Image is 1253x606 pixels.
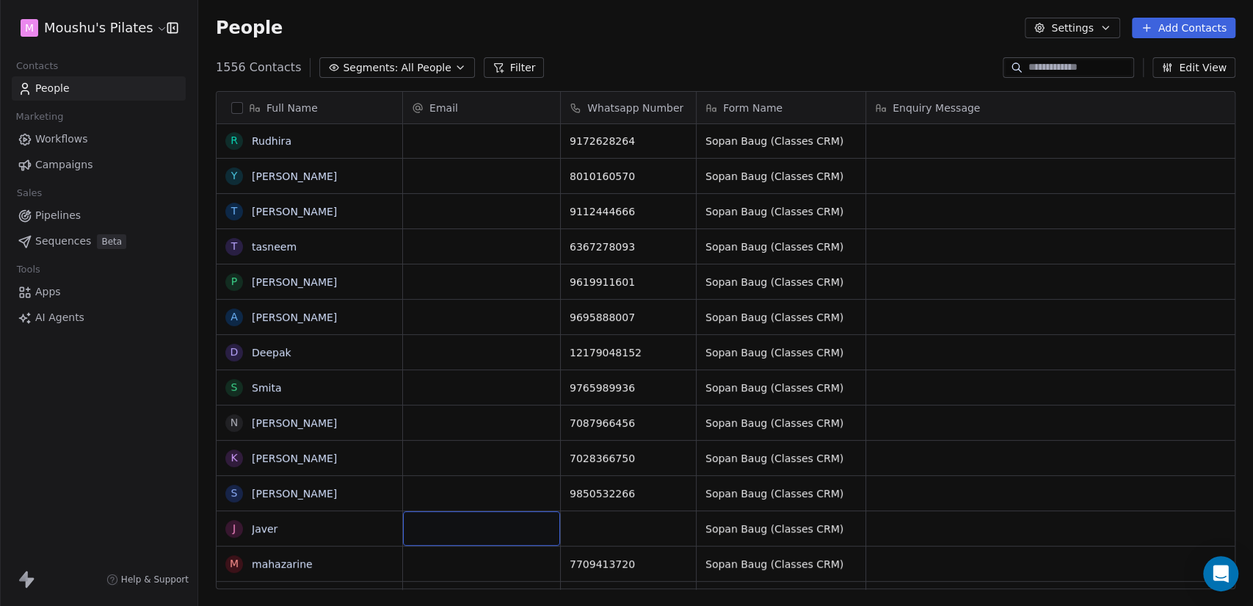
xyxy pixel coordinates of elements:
[705,557,857,571] span: Sopan Baug (Classes CRM)
[705,239,857,254] span: Sopan Baug (Classes CRM)
[705,451,857,466] span: Sopan Baug (Classes CRM)
[10,259,46,281] span: Tools
[252,558,313,570] a: mahazarine
[705,486,857,501] span: Sopan Baug (Classes CRM)
[18,15,156,40] button: MMoushu's Pilates
[12,280,186,304] a: Apps
[231,486,238,501] div: S
[252,206,337,217] a: [PERSON_NAME]
[705,169,857,184] span: Sopan Baug (Classes CRM)
[705,345,857,360] span: Sopan Baug (Classes CRM)
[12,203,186,228] a: Pipelines
[231,203,238,219] div: t
[230,556,239,571] div: m
[723,101,782,115] span: Form Name
[252,523,277,535] a: Javer
[12,306,186,330] a: AI Agents
[705,380,857,395] span: Sopan Baug (Classes CRM)
[217,92,402,123] div: Full Name
[216,17,283,39] span: People
[35,284,61,300] span: Apps
[252,276,337,288] a: [PERSON_NAME]
[697,92,865,123] div: Form Name
[217,124,403,590] div: grid
[35,310,84,325] span: AI Agents
[484,57,545,78] button: Filter
[121,574,189,585] span: Help & Support
[25,21,34,35] span: M
[97,234,126,249] span: Beta
[893,101,980,115] span: Enquiry Message
[12,127,186,151] a: Workflows
[705,310,857,325] span: Sopan Baug (Classes CRM)
[705,275,857,289] span: Sopan Baug (Classes CRM)
[429,101,458,115] span: Email
[35,81,70,96] span: People
[1025,18,1119,38] button: Settings
[35,208,81,223] span: Pipelines
[561,92,696,123] div: Whatsapp Number
[230,450,237,466] div: k
[252,488,337,499] a: [PERSON_NAME]
[231,168,238,184] div: y
[12,229,186,253] a: SequencesBeta
[570,380,687,395] span: 9765989936
[12,153,186,177] a: Campaigns
[35,157,92,173] span: Campaigns
[10,55,65,77] span: Contacts
[343,60,398,76] span: Segments:
[216,59,301,76] span: 1556 Contacts
[705,134,857,148] span: Sopan Baug (Classes CRM)
[570,169,687,184] span: 8010160570
[401,60,451,76] span: All People
[252,135,291,147] a: Rudhira
[233,521,236,536] div: J
[403,92,560,123] div: Email
[1132,18,1235,38] button: Add Contacts
[230,415,238,430] div: N
[35,234,91,249] span: Sequences
[252,382,281,394] a: Smita
[10,106,70,128] span: Marketing
[570,239,687,254] span: 6367278093
[252,241,297,253] a: tasneem
[705,204,857,219] span: Sopan Baug (Classes CRM)
[570,486,687,501] span: 9850532266
[252,452,337,464] a: [PERSON_NAME]
[230,309,238,325] div: a
[570,310,687,325] span: 9695888007
[10,182,48,204] span: Sales
[106,574,189,585] a: Help & Support
[252,170,337,182] a: [PERSON_NAME]
[231,274,237,289] div: p
[570,416,687,430] span: 7087966456
[230,133,238,148] div: R
[12,76,186,101] a: People
[570,134,687,148] span: 9172628264
[252,417,337,429] a: [PERSON_NAME]
[705,522,857,536] span: Sopan Baug (Classes CRM)
[252,347,291,358] a: Deepak
[35,131,88,147] span: Workflows
[252,311,337,323] a: [PERSON_NAME]
[587,101,683,115] span: Whatsapp Number
[231,380,238,395] div: S
[570,275,687,289] span: 9619911601
[1203,556,1238,591] div: Open Intercom Messenger
[231,239,238,254] div: t
[570,204,687,219] span: 9112444666
[570,345,687,360] span: 12179048152
[570,557,687,571] span: 7709413720
[44,18,153,37] span: Moushu's Pilates
[570,451,687,466] span: 7028366750
[705,416,857,430] span: Sopan Baug (Classes CRM)
[266,101,318,115] span: Full Name
[230,345,239,360] div: D
[1152,57,1235,78] button: Edit View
